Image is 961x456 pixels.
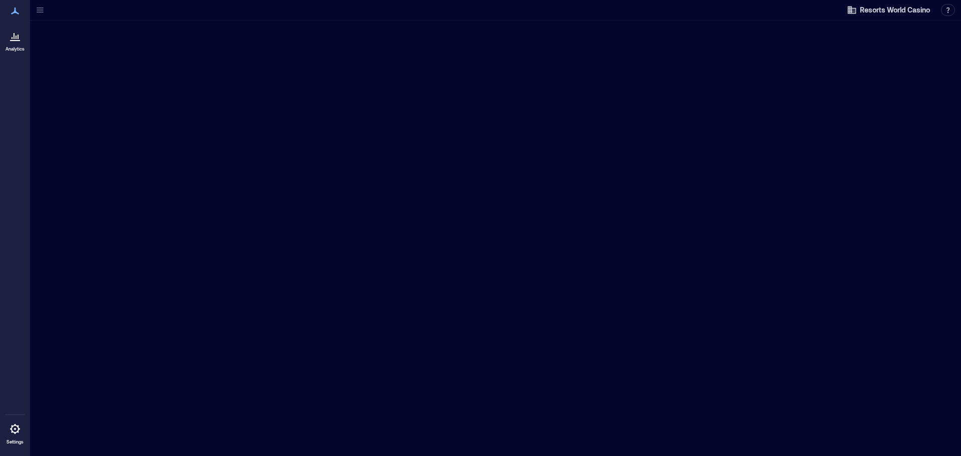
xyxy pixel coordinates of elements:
[844,2,933,18] button: Resorts World Casino
[6,46,25,52] p: Analytics
[3,24,28,55] a: Analytics
[860,5,930,15] span: Resorts World Casino
[7,439,24,445] p: Settings
[3,417,27,448] a: Settings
